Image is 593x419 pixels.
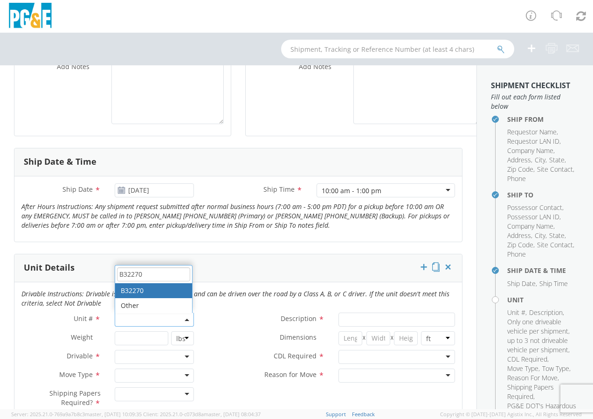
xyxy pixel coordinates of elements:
li: , [507,222,555,231]
span: Only one driveable vehicle per shipment, up to 3 not driveable vehicle per shipment [507,317,570,354]
span: Company Name [507,146,553,155]
li: B32270 [115,283,192,298]
span: Move Type [507,364,538,373]
input: Length [338,331,362,345]
li: , [507,127,558,137]
li: , [542,364,571,373]
li: , [537,165,574,174]
i: After Hours Instructions: Any shipment request submitted after normal business hours (7:00 am - 5... [21,202,450,230]
strong: Shipment Checklist [491,80,570,91]
li: , [507,155,532,165]
span: Add Notes [57,62,90,71]
span: Shipping Papers Required [507,383,554,401]
span: Possessor LAN ID [507,212,559,221]
span: Shipping Papers Required? [49,389,101,407]
span: Address [507,155,531,164]
span: Server: 2025.21.0-769a9a7b8c3 [11,411,142,418]
span: Dimensions [280,333,317,342]
span: Unit # [507,308,525,317]
span: Copyright © [DATE]-[DATE] Agistix Inc., All Rights Reserved [440,411,582,418]
li: , [507,373,559,383]
span: Possessor Contact [507,203,562,212]
li: , [507,279,537,288]
span: Move Type [59,370,93,379]
span: Description [281,314,317,323]
i: Drivable Instructions: Drivable is a unit that is roadworthy and can be driven over the road by a... [21,289,449,307]
span: Description [529,308,563,317]
span: Reason for Move [264,370,317,379]
span: Phone [507,174,526,183]
li: , [507,317,577,355]
li: , [507,240,535,250]
li: , [535,231,547,240]
h3: Unit Details [24,263,75,272]
a: Feedback [352,411,375,418]
span: Fill out each form listed below [491,92,579,111]
span: City [535,155,545,164]
li: , [507,308,527,317]
span: Drivable [67,351,93,360]
span: Zip Code [507,240,533,249]
span: Phone [507,250,526,258]
span: Tow Type [542,364,569,373]
span: Requestor Name [507,127,557,136]
span: Unit # [74,314,93,323]
span: Site Contact [537,165,573,174]
span: State [549,155,565,164]
span: Ship Date [507,279,536,288]
span: CDL Required [274,351,317,360]
li: , [507,146,555,155]
span: Ship Time [539,279,568,288]
li: , [549,231,566,240]
li: , [507,231,532,240]
span: Client: 2025.21.0-c073d8a [143,411,261,418]
span: Ship Date [62,185,93,194]
input: Shipment, Tracking or Reference Number (at least 4 chars) [281,40,514,58]
li: , [507,355,549,364]
li: , [507,364,540,373]
li: Other [115,298,192,313]
span: Address [507,231,531,240]
span: State [549,231,565,240]
li: , [507,203,564,212]
li: , [529,308,564,317]
li: , [507,137,561,146]
span: City [535,231,545,240]
input: Height [394,331,418,345]
span: X [362,331,366,345]
span: Site Contact [537,240,573,249]
li: , [507,383,577,401]
span: Ship Time [263,185,295,194]
a: Support [326,411,346,418]
span: master, [DATE] 10:09:35 [85,411,142,418]
h4: Unit [507,296,579,303]
span: Company Name [507,222,553,230]
span: Add Notes [299,62,331,71]
span: X [390,331,394,345]
h4: Ship From [507,116,579,123]
input: Width [366,331,390,345]
span: CDL Required [507,355,547,363]
h3: Ship Date & Time [24,157,97,167]
h4: Ship To [507,191,579,198]
li: , [535,155,547,165]
img: pge-logo-06675f144f4cfa6a6814.png [7,3,54,30]
span: Reason For Move [507,373,558,382]
li: , [549,155,566,165]
li: , [537,240,574,250]
span: master, [DATE] 08:04:37 [204,411,261,418]
div: 10:00 am - 1:00 pm [322,186,381,196]
h4: Ship Date & Time [507,267,579,274]
span: Zip Code [507,165,533,174]
span: Weight [71,333,93,342]
li: , [507,212,561,222]
span: Requestor LAN ID [507,137,559,146]
li: , [507,165,535,174]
